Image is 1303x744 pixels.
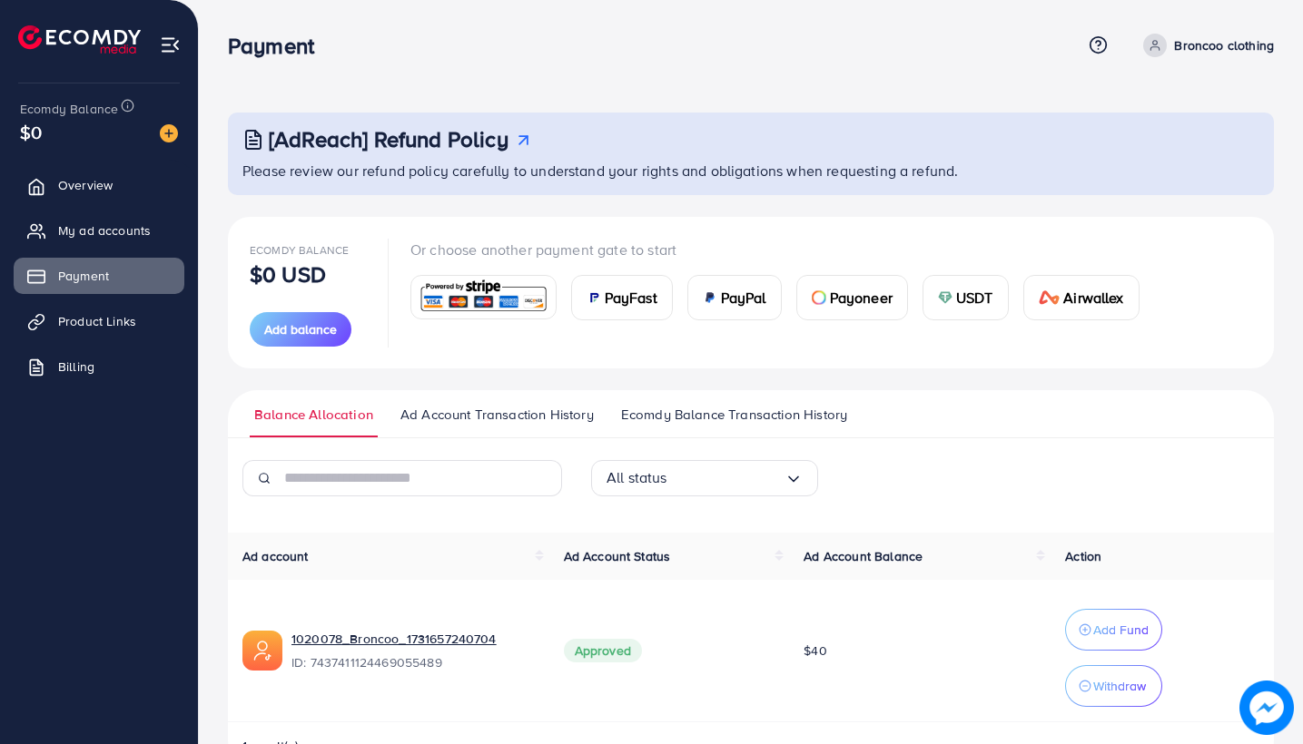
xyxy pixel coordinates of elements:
span: Balance Allocation [254,405,373,425]
img: card [417,278,550,317]
div: Search for option [591,460,818,496]
a: My ad accounts [14,212,184,249]
h3: [AdReach] Refund Policy [269,126,508,152]
button: Add balance [250,312,351,347]
span: Ecomdy Balance Transaction History [621,405,847,425]
img: image [1239,680,1294,735]
span: USDT [956,287,993,308]
img: card [587,290,601,305]
a: Billing [14,348,184,385]
span: Airwallex [1063,287,1123,308]
p: Add Fund [1093,619,1149,641]
a: 1020078_Broncoo_1731657240704 [291,630,497,648]
a: card [410,275,557,319]
span: $0 [20,119,42,145]
p: Or choose another payment gate to start [410,239,1154,260]
p: Please review our refund policy carefully to understand your rights and obligations when requesti... [242,160,1263,181]
p: $0 USD [250,263,326,285]
span: Ad Account Transaction History [400,405,594,425]
a: Overview [14,167,184,203]
span: Payoneer [830,287,893,308]
img: card [938,290,953,305]
span: Ecomdy Balance [20,100,118,118]
a: cardAirwallex [1023,275,1140,320]
img: ic-ads-acc.e4c84228.svg [242,631,282,671]
img: logo [18,25,141,54]
img: image [160,124,178,142]
img: card [703,290,717,305]
span: Ad Account Status [564,547,671,565]
a: cardPayPal [687,275,782,320]
span: My ad accounts [58,221,151,240]
a: cardPayFast [571,275,673,320]
span: Add balance [264,320,337,338]
a: cardUSDT [923,275,1009,320]
h3: Payment [228,33,329,59]
span: ID: 7437411124469055489 [291,653,535,671]
a: Product Links [14,303,184,339]
img: menu [160,34,181,55]
div: <span class='underline'>1020078_Broncoo_1731657240704</span></br>7437411124469055489 [291,630,535,671]
img: card [1039,290,1061,305]
a: cardPayoneer [796,275,908,320]
p: Broncoo clothing [1174,34,1274,56]
span: Ad account [242,547,309,565]
p: Withdraw [1093,675,1146,697]
span: Action [1065,547,1101,565]
span: PayFast [605,287,657,308]
span: All status [607,464,667,492]
a: Payment [14,258,184,294]
span: Payment [58,267,109,285]
span: Ecomdy Balance [250,242,349,258]
span: Product Links [58,312,136,330]
span: Approved [564,639,642,662]
span: Ad Account Balance [804,547,923,565]
span: Billing [58,357,94,376]
button: Add Fund [1065,609,1162,651]
span: PayPal [721,287,766,308]
span: Overview [58,176,113,194]
input: Search for option [667,464,785,492]
img: card [812,290,826,305]
span: $40 [804,641,826,660]
button: Withdraw [1065,665,1162,707]
a: Broncoo clothing [1136,34,1274,57]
